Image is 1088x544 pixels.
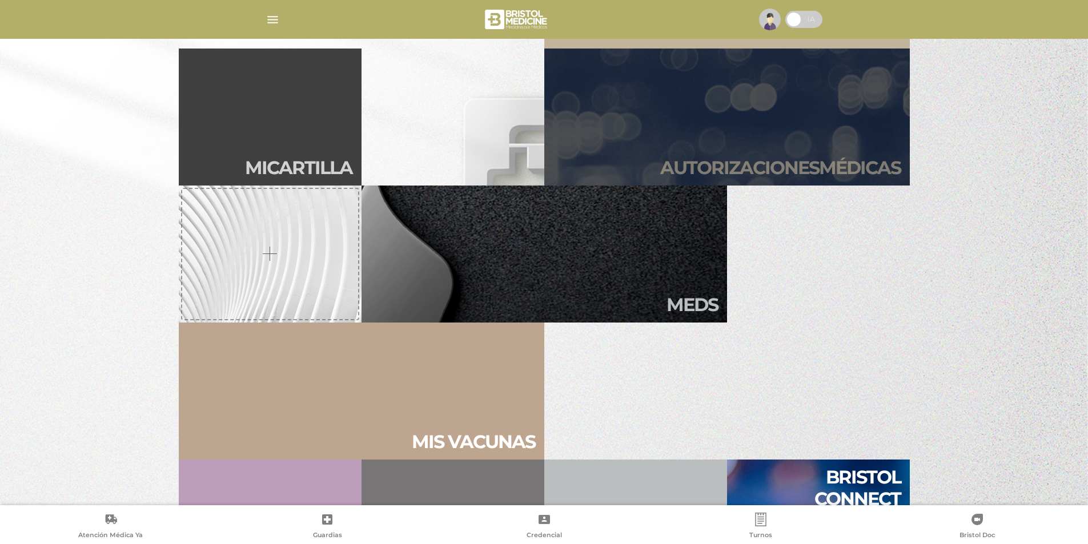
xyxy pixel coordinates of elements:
a: Meds [362,186,727,323]
a: Micartilla [179,49,362,186]
img: bristol-medicine-blanco.png [483,6,551,33]
a: Autorizacionesmédicas [544,49,910,186]
a: Turnos [652,513,869,542]
h2: Mis vacu nas [412,431,535,453]
span: Guardias [313,531,342,541]
h2: Mi car tilla [245,157,352,179]
a: Guardias [219,513,435,542]
a: Atención Médica Ya [2,513,219,542]
h2: Meds [667,294,718,316]
span: Atención Médica Ya [78,531,143,541]
span: Bristol Doc [959,531,995,541]
span: Credencial [527,531,562,541]
img: Cober_menu-lines-white.svg [266,13,280,27]
a: Mis vacunas [179,323,544,460]
h2: Autori zaciones médicas [660,157,901,179]
a: Credencial [436,513,652,542]
h2: Bristol connect [736,466,901,510]
img: profile-placeholder.svg [759,9,781,30]
a: Bristol Doc [869,513,1086,542]
span: Turnos [749,531,772,541]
